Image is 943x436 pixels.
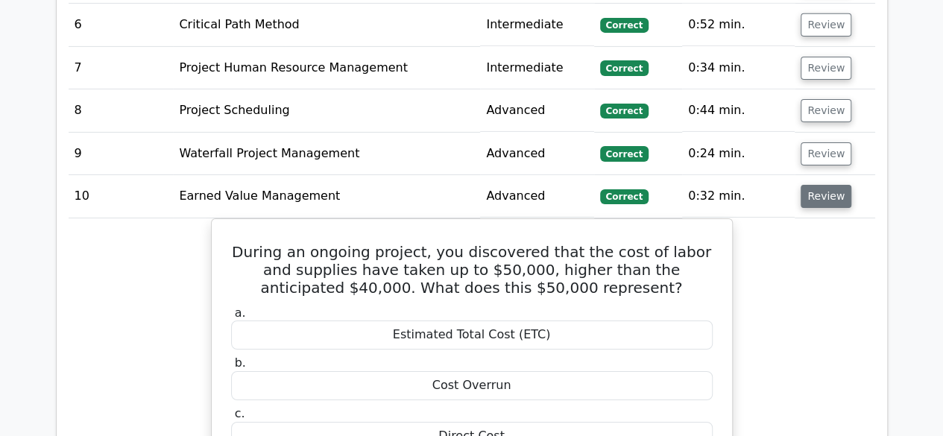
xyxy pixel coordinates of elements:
span: Correct [600,18,649,33]
td: Earned Value Management [173,175,480,218]
td: 0:44 min. [682,89,795,132]
button: Review [801,99,851,122]
span: c. [235,406,245,420]
td: 8 [69,89,174,132]
td: Critical Path Method [173,4,480,46]
span: Correct [600,104,649,119]
td: 0:34 min. [682,47,795,89]
span: b. [235,356,246,370]
td: 6 [69,4,174,46]
td: 7 [69,47,174,89]
td: Advanced [480,133,593,175]
td: 0:52 min. [682,4,795,46]
span: a. [235,306,246,320]
td: Project Human Resource Management [173,47,480,89]
td: Project Scheduling [173,89,480,132]
span: Correct [600,146,649,161]
button: Review [801,142,851,165]
div: Cost Overrun [231,371,713,400]
button: Review [801,185,851,208]
td: Intermediate [480,47,593,89]
td: Advanced [480,175,593,218]
span: Correct [600,189,649,204]
h5: During an ongoing project, you discovered that the cost of labor and supplies have taken up to $5... [230,243,714,297]
button: Review [801,57,851,80]
td: 0:32 min. [682,175,795,218]
div: Estimated Total Cost (ETC) [231,320,713,350]
td: Waterfall Project Management [173,133,480,175]
td: 10 [69,175,174,218]
td: 9 [69,133,174,175]
span: Correct [600,60,649,75]
td: Advanced [480,89,593,132]
button: Review [801,13,851,37]
td: 0:24 min. [682,133,795,175]
td: Intermediate [480,4,593,46]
